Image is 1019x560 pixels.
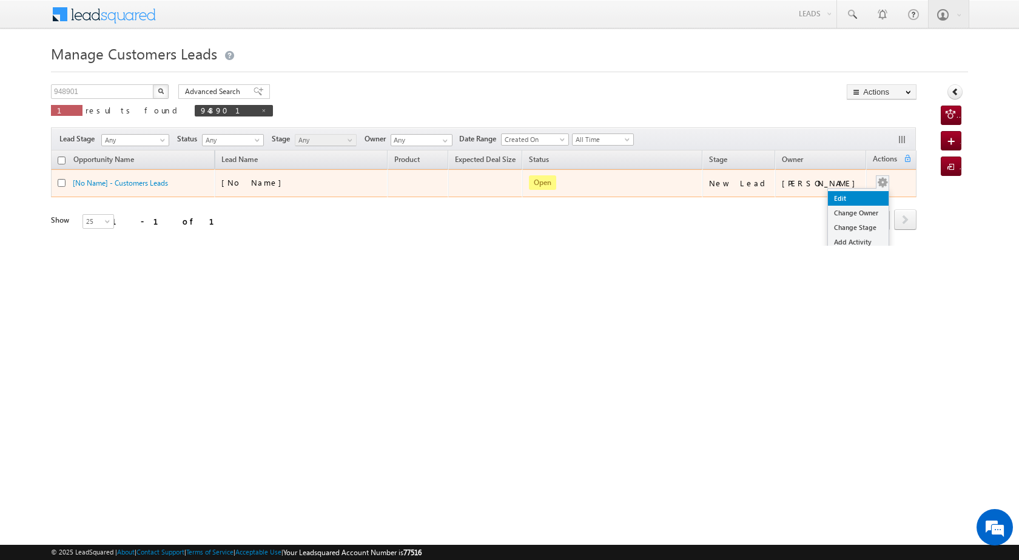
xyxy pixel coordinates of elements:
[782,178,861,189] div: [PERSON_NAME]
[58,157,66,164] input: Check all records
[523,153,555,169] a: Status
[177,133,202,144] span: Status
[703,153,733,169] a: Stage
[112,214,229,228] div: 1 - 1 of 1
[165,374,220,390] em: Start Chat
[709,178,770,189] div: New Lead
[51,44,217,63] span: Manage Customers Leads
[894,209,916,230] span: next
[867,152,903,168] span: Actions
[436,135,451,147] a: Show All Items
[283,548,422,557] span: Your Leadsquared Account Number is
[221,177,288,187] span: [No Name]
[21,64,51,79] img: d_60004797649_company_0_60004797649
[83,216,115,227] span: 25
[459,133,501,144] span: Date Range
[295,134,357,146] a: Any
[201,105,255,115] span: 948901
[86,105,182,115] span: results found
[203,135,260,146] span: Any
[67,153,140,169] a: Opportunity Name
[573,134,630,145] span: All Time
[235,548,281,556] a: Acceptable Use
[215,153,264,169] span: Lead Name
[51,547,422,558] span: © 2025 LeadSquared | | | | |
[709,155,727,164] span: Stage
[295,135,353,146] span: Any
[59,133,99,144] span: Lead Stage
[391,134,452,146] input: Type to Search
[117,548,135,556] a: About
[51,215,73,226] div: Show
[847,84,916,100] button: Actions
[828,220,889,235] a: Change Stage
[101,134,169,146] a: Any
[572,133,634,146] a: All Time
[199,6,228,35] div: Minimize live chat window
[828,235,889,249] a: Add Activity
[73,178,168,187] a: [No Name] - Customers Leads
[403,548,422,557] span: 77516
[502,134,565,145] span: Created On
[449,153,522,169] a: Expected Deal Size
[828,191,889,206] a: Edit
[202,134,264,146] a: Any
[365,133,391,144] span: Owner
[455,155,516,164] span: Expected Deal Size
[73,155,134,164] span: Opportunity Name
[57,105,76,115] span: 1
[894,211,916,230] a: next
[186,548,234,556] a: Terms of Service
[828,206,889,220] a: Change Owner
[185,86,244,97] span: Advanced Search
[782,155,803,164] span: Owner
[272,133,295,144] span: Stage
[136,548,184,556] a: Contact Support
[394,155,420,164] span: Product
[501,133,569,146] a: Created On
[16,112,221,363] textarea: Type your message and hit 'Enter'
[158,88,164,94] img: Search
[63,64,204,79] div: Chat with us now
[82,214,114,229] a: 25
[102,135,165,146] span: Any
[529,175,556,190] span: Open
